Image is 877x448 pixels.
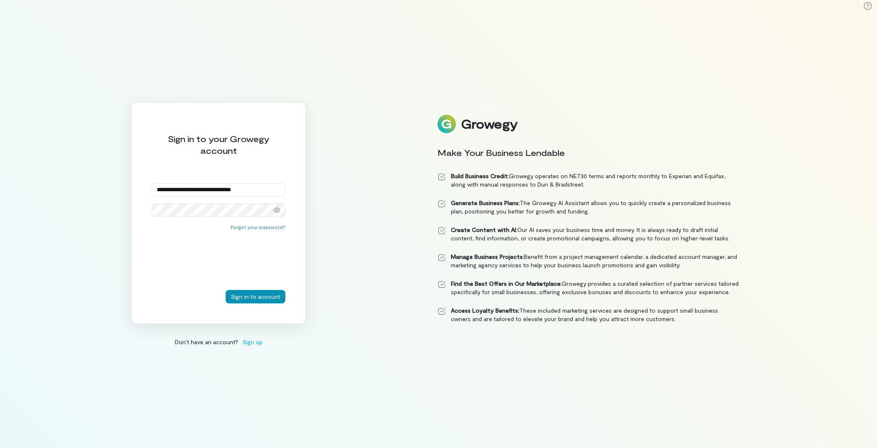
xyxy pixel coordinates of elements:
strong: Create Content with AI: [451,226,517,233]
li: The Growegy AI Assistant allows you to quickly create a personalized business plan, positioning y... [437,199,739,216]
li: These included marketing services are designed to support small business owners and are tailored ... [437,306,739,323]
div: Make Your Business Lendable [437,147,739,158]
strong: Manage Business Projects: [451,253,524,260]
strong: Generate Business Plans: [451,199,520,206]
div: Growegy [461,117,517,131]
li: Growegy operates on NET30 terms and reports monthly to Experian and Equifax, along with manual re... [437,172,739,189]
strong: Access Loyalty Benefits: [451,307,519,314]
div: Sign in to your Growegy account [152,133,285,156]
button: Forgot your password? [231,224,285,230]
span: Sign up [242,337,263,346]
li: Our AI saves your business time and money. It is always ready to draft initial content, find info... [437,226,739,242]
img: Logo [437,115,456,133]
button: Sign in to account [226,290,285,303]
li: Growegy provides a curated selection of partner services tailored specifically for small business... [437,279,739,296]
li: Benefit from a project management calendar, a dedicated account manager, and marketing agency ser... [437,253,739,269]
div: Don’t have an account? [131,337,306,346]
strong: Find the Best Offers in Our Marketplace: [451,280,562,287]
strong: Build Business Credit: [451,172,509,179]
